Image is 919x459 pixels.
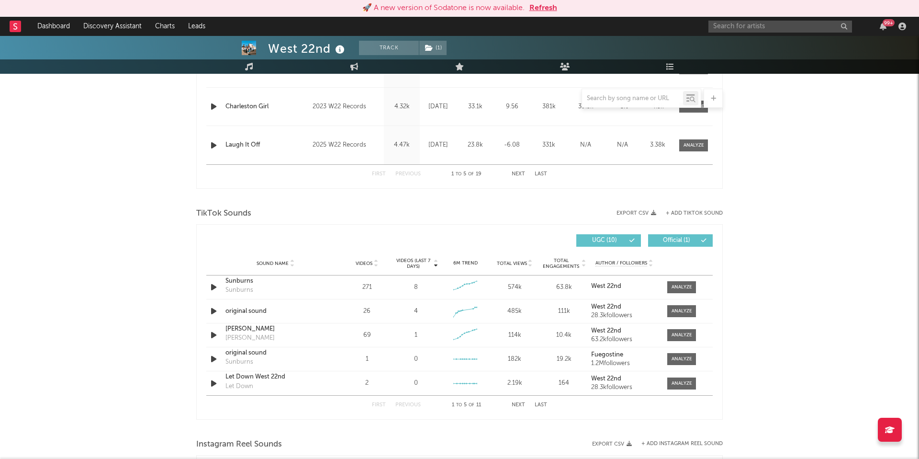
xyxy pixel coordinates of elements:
[459,140,491,150] div: 23.8k
[583,238,627,243] span: UGC ( 10 )
[648,234,713,247] button: Official(1)
[356,261,372,266] span: Videos
[542,283,586,292] div: 63.8k
[414,355,418,364] div: 0
[591,304,658,310] a: West 22nd
[493,355,537,364] div: 182k
[542,331,586,340] div: 10.4k
[456,172,461,176] span: to
[225,348,325,358] a: original sound
[591,312,658,319] div: 28.3k followers
[148,17,181,36] a: Charts
[196,439,282,450] span: Instagram Reel Sounds
[372,402,386,408] button: First
[493,283,537,292] div: 574k
[512,172,525,177] button: Next
[616,210,656,216] button: Export CSV
[415,331,417,340] div: 1
[542,379,586,388] div: 164
[394,258,433,269] span: Videos (last 7 days)
[591,328,658,334] a: West 22nd
[582,95,683,103] input: Search by song name or URL
[225,140,308,150] a: Laugh It Off
[641,441,723,447] button: + Add Instagram Reel Sound
[497,261,527,266] span: Total Views
[225,333,275,343] div: [PERSON_NAME]
[414,307,418,316] div: 4
[440,169,493,180] div: 1 5 19
[345,379,389,388] div: 2
[656,211,723,216] button: + Add TikTok Sound
[419,41,447,55] span: ( 1 )
[345,331,389,340] div: 69
[529,2,557,14] button: Refresh
[570,140,602,150] div: N/A
[225,286,253,295] div: Sunburns
[395,172,421,177] button: Previous
[542,355,586,364] div: 19.2k
[592,441,632,447] button: Export CSV
[225,382,253,391] div: Let Down
[419,41,447,55] button: (1)
[591,328,621,334] strong: West 22nd
[595,260,647,266] span: Author / Followers
[77,17,148,36] a: Discovery Assistant
[386,140,417,150] div: 4.47k
[533,140,565,150] div: 331k
[493,331,537,340] div: 114k
[643,140,672,150] div: 3.38k
[225,372,325,382] a: Let Down West 22nd
[632,441,723,447] div: + Add Instagram Reel Sound
[196,208,251,219] span: TikTok Sounds
[591,352,658,358] a: Fuegostine
[225,357,253,367] div: Sunburns
[883,19,895,26] div: 99 +
[880,23,886,30] button: 99+
[591,304,621,310] strong: West 22nd
[422,140,454,150] div: [DATE]
[606,140,639,150] div: N/A
[362,2,525,14] div: 🚀 A new version of Sodatone is now available.
[591,336,658,343] div: 63.2k followers
[225,324,325,334] a: [PERSON_NAME]
[440,400,493,411] div: 1 5 11
[31,17,77,36] a: Dashboard
[345,355,389,364] div: 1
[469,403,474,407] span: of
[591,376,658,382] a: West 22nd
[535,172,547,177] button: Last
[591,376,621,382] strong: West 22nd
[181,17,212,36] a: Leads
[542,307,586,316] div: 111k
[225,276,325,286] a: Sunburns
[512,402,525,408] button: Next
[496,140,528,150] div: -6.08
[493,307,537,316] div: 485k
[313,139,381,151] div: 2025 W22 Records
[345,307,389,316] div: 26
[591,360,658,367] div: 1.2M followers
[456,403,462,407] span: to
[257,261,289,266] span: Sound Name
[591,384,658,391] div: 28.3k followers
[654,238,698,243] span: Official ( 1 )
[591,352,623,358] strong: Fuegostine
[443,260,488,267] div: 6M Trend
[591,283,658,290] a: West 22nd
[591,283,621,289] strong: West 22nd
[414,283,418,292] div: 8
[535,402,547,408] button: Last
[395,402,421,408] button: Previous
[372,172,386,177] button: First
[468,172,474,176] span: of
[708,21,852,33] input: Search for artists
[225,307,325,316] div: original sound
[268,41,347,57] div: West 22nd
[493,379,537,388] div: 2.19k
[666,211,723,216] button: + Add TikTok Sound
